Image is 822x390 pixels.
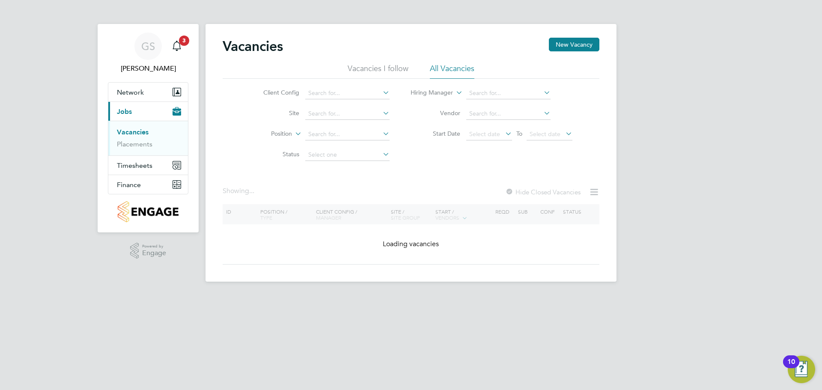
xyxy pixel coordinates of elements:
[141,41,155,52] span: GS
[108,33,188,74] a: GS[PERSON_NAME]
[243,130,292,138] label: Position
[469,130,500,138] span: Select date
[117,88,144,96] span: Network
[305,128,390,140] input: Search for...
[108,121,188,155] div: Jobs
[118,201,178,222] img: countryside-properties-logo-retina.png
[250,150,299,158] label: Status
[348,63,408,79] li: Vacancies I follow
[108,83,188,101] button: Network
[168,33,185,60] a: 3
[142,250,166,257] span: Engage
[466,108,551,120] input: Search for...
[179,36,189,46] span: 3
[108,201,188,222] a: Go to home page
[530,130,560,138] span: Select date
[250,89,299,96] label: Client Config
[223,38,283,55] h2: Vacancies
[130,243,167,259] a: Powered byEngage
[108,102,188,121] button: Jobs
[117,161,152,170] span: Timesheets
[788,356,815,383] button: Open Resource Center, 10 new notifications
[787,362,795,373] div: 10
[505,188,581,196] label: Hide Closed Vacancies
[223,187,256,196] div: Showing
[117,181,141,189] span: Finance
[117,140,152,148] a: Placements
[430,63,474,79] li: All Vacancies
[117,128,149,136] a: Vacancies
[108,175,188,194] button: Finance
[411,109,460,117] label: Vendor
[249,187,254,195] span: ...
[250,109,299,117] label: Site
[108,156,188,175] button: Timesheets
[305,87,390,99] input: Search for...
[514,128,525,139] span: To
[98,24,199,232] nav: Main navigation
[108,63,188,74] span: Gurraj Singh
[117,107,132,116] span: Jobs
[305,149,390,161] input: Select one
[305,108,390,120] input: Search for...
[411,130,460,137] label: Start Date
[404,89,453,97] label: Hiring Manager
[466,87,551,99] input: Search for...
[142,243,166,250] span: Powered by
[549,38,599,51] button: New Vacancy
